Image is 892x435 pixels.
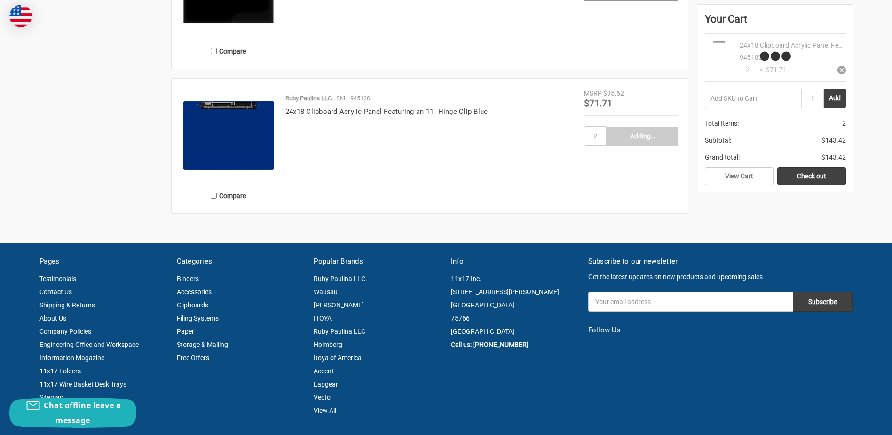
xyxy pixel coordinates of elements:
a: Accent [314,367,334,375]
a: Binders [177,275,199,282]
a: Testimonials [39,275,76,282]
button: Chat offline leave a message [9,398,136,428]
span: 945180 [740,54,762,61]
a: View Cart [705,167,774,185]
a: Call us: [PHONE_NUMBER] [451,341,529,348]
a: Ruby Paulina LLC. [314,275,367,282]
a: [PERSON_NAME] [314,301,364,309]
a: Check out [777,167,846,185]
input: Subscribe [793,292,853,312]
a: Wausau [314,288,338,296]
input: Compare [211,193,217,199]
p: Get the latest updates on new products and upcoming sales [588,272,853,282]
a: Vecto [314,394,331,401]
span: Subtotal: [705,136,731,145]
a: Clipboards [177,301,208,309]
h5: Follow Us [588,325,853,336]
label: Compare [182,188,276,203]
h5: Subscribe to our newsletter [588,256,853,267]
span: $71.71 [584,97,612,109]
img: 24x18 Clipboard Acrylic Panel Featuring an 11" Hinge Clip Blue [182,89,276,183]
img: duty and tax information for United States [9,5,32,27]
h5: Info [451,256,578,267]
span: Grand total: [705,153,740,162]
a: 24x18 Clipboard Acrylic Panel Fe… [740,41,843,49]
a: Lapgear [314,380,338,388]
a: 11x17 Wire Basket Desk Trays [39,380,126,388]
p: Ruby Paulina LLC. [285,94,333,103]
input: Adding… [607,127,678,146]
img: 24x18 Clipboard Acrylic Panel Featuring an 11" Hinge Clip White [705,40,733,63]
a: Engineering Office and Workspace Information Magazine [39,341,139,362]
label: Compare [182,43,276,59]
a: Shipping & Returns [39,301,95,309]
a: Sitemap [39,394,63,401]
span: Total Items: [705,119,739,129]
a: 11x17 Folders [39,367,81,375]
a: Holmberg [314,341,342,348]
a: Accessories [177,288,212,296]
a: ITOYA [314,314,332,322]
a: Free Offers [177,354,209,362]
a: Contact Us [39,288,72,296]
a: 24x18 Clipboard Acrylic Panel Featuring an 11" Hinge Clip Blue [285,107,488,116]
span: $143.42 [821,136,846,145]
input: Add SKU to Cart [705,89,801,108]
p: SKU: 945120 [336,94,370,103]
div: Your Cart [705,11,846,34]
a: Ruby Paulina LLC [314,328,365,335]
span: $143.42 [821,153,846,162]
a: Paper [177,328,194,335]
a: View All [314,407,336,414]
h5: Categories [177,256,304,267]
h5: Popular Brands [314,256,441,267]
input: Your email address [588,292,793,312]
address: 11x17 Inc. [STREET_ADDRESS][PERSON_NAME] [GEOGRAPHIC_DATA] 75766 [GEOGRAPHIC_DATA] [451,272,578,338]
a: About Us [39,314,66,322]
input: Compare [211,48,217,54]
div: MSRP [584,89,602,98]
span: 2 [842,119,846,129]
span: × [756,65,763,75]
button: Add [824,89,846,108]
span: Chat offline leave a message [44,400,121,426]
a: Itoya of America [314,354,362,362]
a: Filing Systems [177,314,219,322]
span: $95.62 [603,89,624,97]
a: Storage & Mailing [177,341,228,348]
h5: Pages [39,256,167,267]
a: Company Policies [39,328,91,335]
